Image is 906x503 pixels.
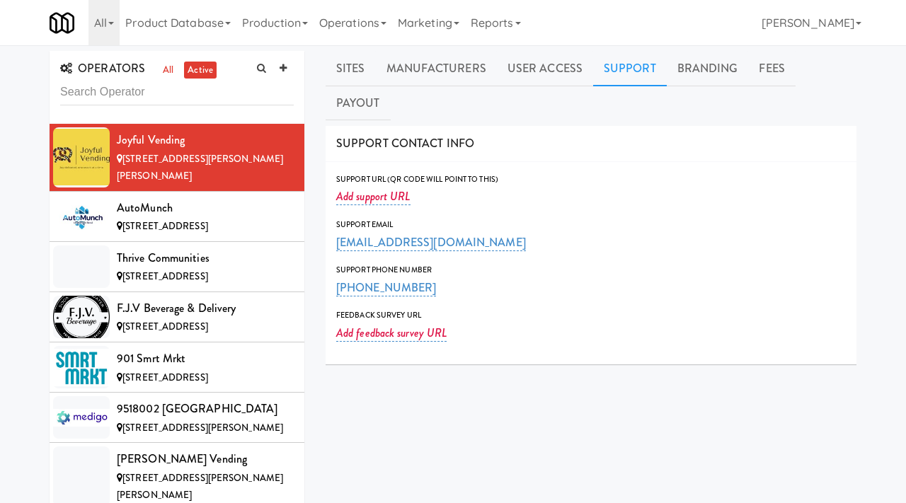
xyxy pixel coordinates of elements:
[667,51,749,86] a: Branding
[50,11,74,35] img: Micromart
[159,62,177,79] a: all
[60,60,145,76] span: OPERATORS
[117,197,294,219] div: AutoMunch
[122,270,208,283] span: [STREET_ADDRESS]
[50,342,304,393] li: 901 Smrt Mrkt[STREET_ADDRESS]
[326,86,391,121] a: Payout
[50,124,304,192] li: Joyful Vending[STREET_ADDRESS][PERSON_NAME][PERSON_NAME]
[497,51,593,86] a: User Access
[336,218,846,232] div: Support Email
[50,393,304,443] li: 9518002 [GEOGRAPHIC_DATA][STREET_ADDRESS][PERSON_NAME]
[326,51,376,86] a: Sites
[122,320,208,333] span: [STREET_ADDRESS]
[122,421,283,434] span: [STREET_ADDRESS][PERSON_NAME]
[336,263,846,277] div: Support Phone Number
[593,51,667,86] a: Support
[117,152,283,183] span: [STREET_ADDRESS][PERSON_NAME][PERSON_NAME]
[117,248,294,269] div: Thrive Communities
[336,308,846,323] div: Feedback Survey Url
[184,62,217,79] a: active
[336,234,526,251] a: [EMAIL_ADDRESS][DOMAIN_NAME]
[122,371,208,384] span: [STREET_ADDRESS]
[122,219,208,233] span: [STREET_ADDRESS]
[50,242,304,292] li: Thrive Communities[STREET_ADDRESS]
[336,135,474,151] span: SUPPORT CONTACT INFO
[336,188,411,205] a: Add support URL
[50,292,304,342] li: F.J.V Beverage & Delivery[STREET_ADDRESS]
[336,279,436,296] a: [PHONE_NUMBER]
[336,325,447,342] a: Add feedback survey URL
[117,348,294,369] div: 901 Smrt Mrkt
[60,79,294,105] input: Search Operator
[336,173,846,187] div: Support Url (QR code will point to this)
[117,398,294,420] div: 9518002 [GEOGRAPHIC_DATA]
[376,51,497,86] a: Manufacturers
[117,449,294,470] div: [PERSON_NAME] Vending
[50,192,304,242] li: AutoMunch[STREET_ADDRESS]
[117,298,294,319] div: F.J.V Beverage & Delivery
[117,471,283,502] span: [STREET_ADDRESS][PERSON_NAME][PERSON_NAME]
[117,129,294,151] div: Joyful Vending
[748,51,795,86] a: Fees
